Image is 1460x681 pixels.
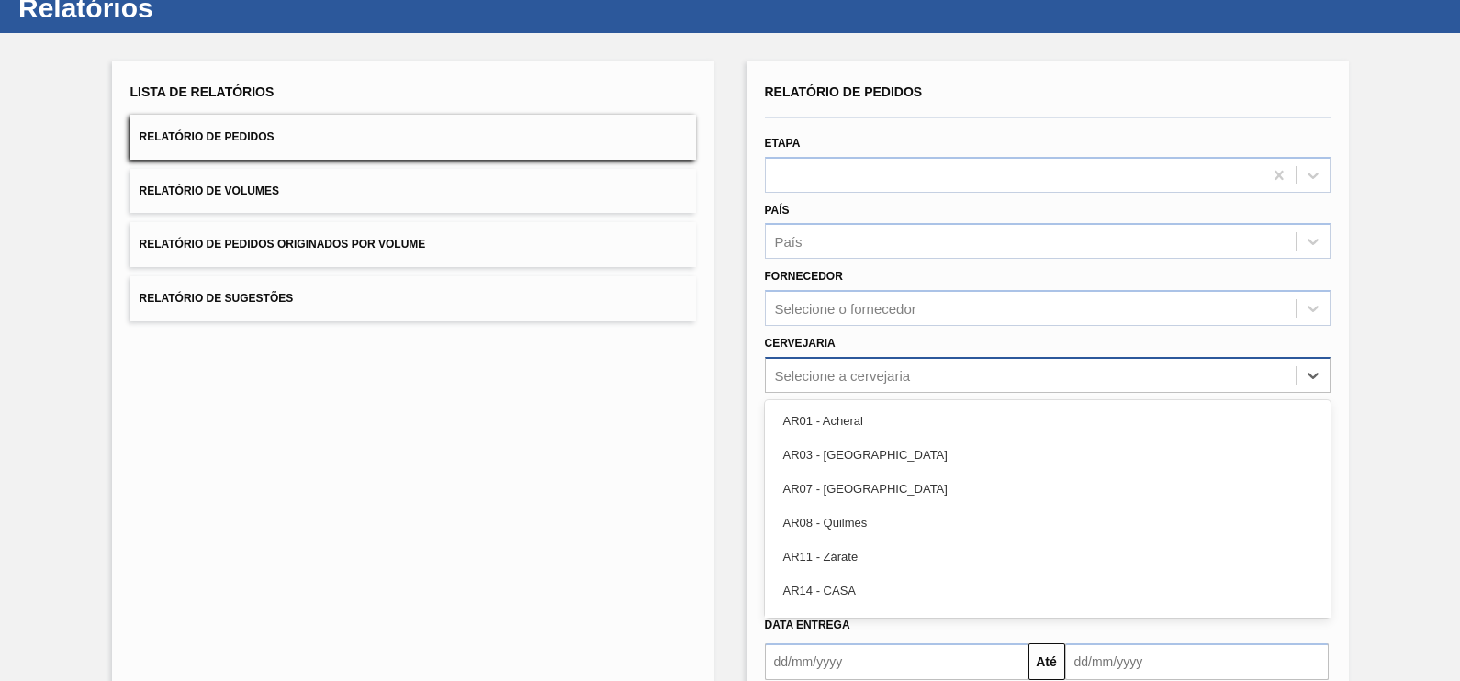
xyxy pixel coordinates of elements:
[765,204,790,217] label: País
[765,337,836,350] label: Cervejaria
[140,238,426,251] span: Relatório de Pedidos Originados por Volume
[765,506,1331,540] div: AR08 - Quilmes
[775,234,803,250] div: País
[130,276,696,321] button: Relatório de Sugestões
[765,574,1331,608] div: AR14 - CASA
[130,222,696,267] button: Relatório de Pedidos Originados por Volume
[765,643,1028,680] input: dd/mm/yyyy
[130,169,696,214] button: Relatório de Volumes
[765,270,843,283] label: Fornecedor
[765,438,1331,472] div: AR03 - [GEOGRAPHIC_DATA]
[130,115,696,160] button: Relatório de Pedidos
[765,619,850,631] span: Data Entrega
[765,404,1331,438] div: AR01 - Acheral
[1065,643,1329,680] input: dd/mm/yyyy
[765,137,801,150] label: Etapa
[140,292,294,305] span: Relatório de Sugestões
[765,472,1331,506] div: AR07 - [GEOGRAPHIC_DATA]
[130,84,275,99] span: Lista de Relatórios
[140,130,275,143] span: Relatório de Pedidos
[765,608,1331,642] div: AR1P - Acópios Externos MTA
[775,301,916,317] div: Selecione o fornecedor
[765,540,1331,574] div: AR11 - Zárate
[140,184,279,197] span: Relatório de Volumes
[775,367,911,383] div: Selecione a cervejaria
[1028,643,1065,680] button: Até
[765,84,923,99] span: Relatório de Pedidos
